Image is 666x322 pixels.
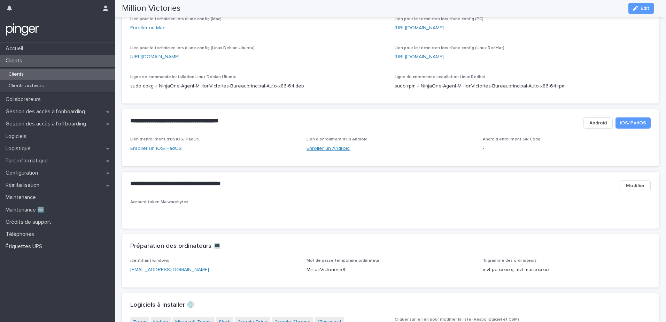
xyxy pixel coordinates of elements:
[130,207,298,215] p: -
[483,137,541,141] span: Android enrollment QR Code
[3,207,50,213] p: Maintenance 🆕
[395,75,486,79] span: Ligne de commande installation Linux Redhat
[3,108,91,115] p: Gestion des accès à l’onboarding
[130,259,169,263] span: identifiant windows
[130,200,188,204] span: Account token Malwarebytes
[307,146,350,151] a: Enroller un Android
[130,75,237,79] span: Ligne de commande installation Linux Debian Ubuntu
[307,137,367,141] span: Lien d'enrollment d'un Android
[3,243,48,250] p: Étiquettes UPS
[3,170,44,176] p: Configuration
[395,317,519,322] span: Cliquer sur le lien pour modifier la liste (Respo logiciel et CSM)
[122,3,180,14] h2: Million Victories
[130,146,182,151] a: Enroller un iOS/iPadOS
[483,145,651,152] p: -
[6,23,39,37] img: mTgBEunGTSyRkCgitkcU
[130,46,255,50] span: Lien pour le technicien lors d'une config (Linux Debian Ubuntu)
[3,219,57,225] p: Crédits de support
[130,54,179,59] a: [URL][DOMAIN_NAME]
[626,182,645,189] span: Modifier
[483,259,537,263] span: Trigramme des ordinateurs
[3,231,40,238] p: Téléphones
[3,194,41,201] p: Maintenance
[641,6,649,11] span: Edit
[620,120,646,127] span: iOS/iPadOS
[395,25,444,30] a: [URL][DOMAIN_NAME]
[3,58,28,64] p: Clients
[3,45,29,52] p: Accueil
[3,121,92,127] p: Gestion des accès à l’offboarding
[395,17,483,21] span: Lien pour le technicien lors d'une config (PC)
[3,133,32,140] p: Logiciels
[620,180,651,191] button: Modifier
[3,96,46,103] p: Collaborateurs
[130,301,194,309] h2: Logiciels à installer 💿​
[483,266,651,274] p: mvt-pc-xxxxxx, mvt-mac-xxxxxx
[395,83,651,90] p: sudo rpm -i NinjaOne-Agent-MillionVictories-Bureauprincipal-Auto-x86-64.rpm
[615,117,651,129] button: iOS/iPadOS
[3,83,49,89] p: Clients archivés
[130,83,386,90] p: sudo dpkg -i NinjaOne-Agent-MillionVictories-Bureauprincipal-Auto-x86-64.deb
[3,145,36,152] p: Logistique
[3,182,45,189] p: Réinitialisation
[628,3,654,14] button: Edit
[307,266,474,274] p: MillionVictories59!
[130,137,200,141] span: Lien d'enrollment d'un iOS/iPadOS
[130,267,209,272] a: [EMAIL_ADDRESS][DOMAIN_NAME]
[307,259,379,263] span: Mot de passe temporaire ordinateur
[130,25,165,30] a: Enroller un Mac
[130,243,221,250] h2: Préparation des ordinateurs 💻
[589,120,607,127] span: Android
[583,117,613,129] button: Android
[130,17,222,21] span: Lien pour le technicien lors d'une config (Mac)
[395,46,504,50] span: Lien pour le technicien lors d'une config (Linux RedHat)
[3,158,53,164] p: Parc informatique
[3,71,29,77] p: Clients
[395,54,444,59] a: [URL][DOMAIN_NAME]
